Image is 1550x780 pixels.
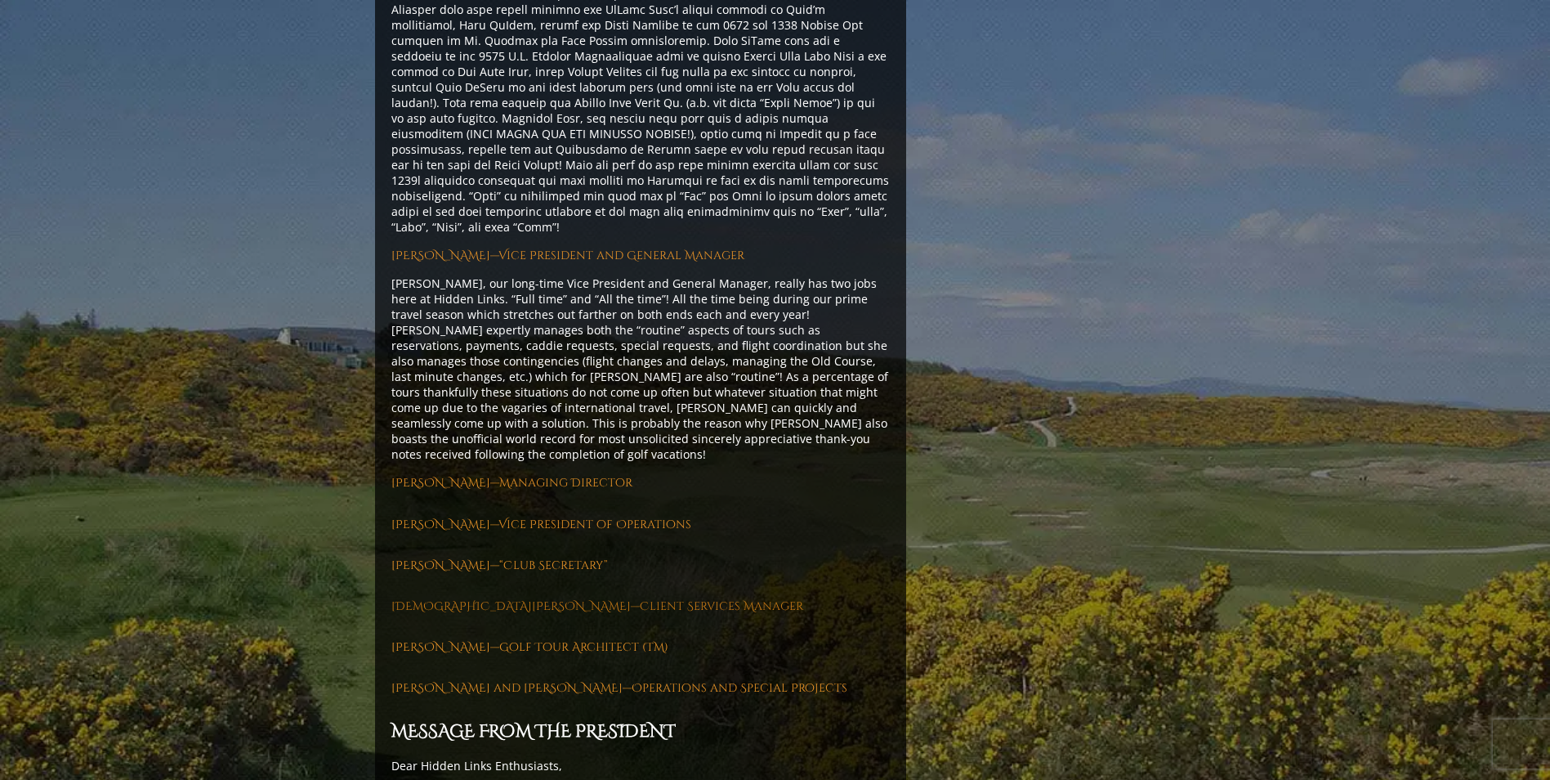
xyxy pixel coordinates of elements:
a: [PERSON_NAME] and [PERSON_NAME]—Operations and Special Projects [391,680,847,696]
a: [PERSON_NAME]—“Club Secretary” [391,558,608,573]
a: [PERSON_NAME]—Vice President of Operations [391,517,691,532]
p: Dear Hidden Links Enthusiasts, [391,755,890,776]
a: [DEMOGRAPHIC_DATA][PERSON_NAME]—Client Services Manager [391,598,803,614]
a: [PERSON_NAME]—Golf Tour Architect (TM) [391,639,668,655]
a: [PERSON_NAME]—Vice President and General Manager [391,248,744,263]
div: [PERSON_NAME], our long-time Vice President and General Manager, really has two jobs here at Hidd... [391,276,890,462]
h2: MESSAGE FROM THE PRESIDENT [391,719,890,746]
a: [PERSON_NAME]—Managing Director [391,475,632,491]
